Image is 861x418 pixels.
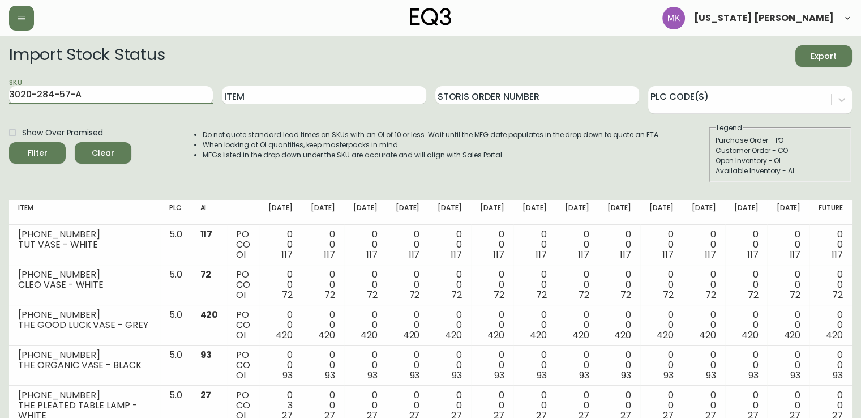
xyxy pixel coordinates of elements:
span: 93 [200,348,212,361]
div: 0 0 [522,310,547,340]
span: 420 [402,329,419,342]
div: 0 0 [268,350,293,381]
span: 117 [747,248,759,261]
th: [DATE] [387,200,429,225]
span: 420 [826,329,843,342]
div: PO CO [236,270,250,300]
div: 0 0 [522,229,547,260]
span: 72 [620,288,631,301]
td: 5.0 [160,305,191,346]
div: 0 0 [607,310,631,340]
span: [US_STATE] [PERSON_NAME] [694,14,834,23]
span: 117 [493,248,504,261]
th: [DATE] [556,200,598,225]
span: 420 [276,329,293,342]
td: 5.0 [160,225,191,265]
span: 93 [494,369,504,382]
span: 72 [451,288,462,301]
span: 420 [487,329,504,342]
span: 117 [662,248,674,261]
div: [PHONE_NUMBER] [18,390,151,400]
div: Customer Order - CO [716,146,845,156]
td: 5.0 [160,265,191,305]
span: Clear [84,146,122,160]
div: 0 0 [649,310,674,340]
div: 0 0 [438,350,462,381]
div: [PHONE_NUMBER] [18,229,151,240]
div: 0 0 [396,229,420,260]
button: Export [795,45,852,67]
div: 0 0 [649,229,674,260]
span: 93 [367,369,378,382]
th: [DATE] [259,200,302,225]
div: 0 0 [396,270,420,300]
th: PLC [160,200,191,225]
div: 0 0 [649,270,674,300]
span: 420 [572,329,589,342]
button: Clear [75,142,131,164]
div: PO CO [236,229,250,260]
div: 0 0 [819,350,843,381]
span: Show Over Promised [22,127,103,139]
div: [PHONE_NUMBER] [18,350,151,360]
div: [PHONE_NUMBER] [18,270,151,280]
div: 0 0 [522,350,547,381]
span: 420 [699,329,716,342]
span: 93 [790,369,800,382]
th: [DATE] [344,200,387,225]
div: 0 0 [268,310,293,340]
span: 117 [281,248,293,261]
span: 93 [537,369,547,382]
span: 27 [200,389,211,402]
div: 0 0 [522,270,547,300]
span: 93 [833,369,843,382]
span: 117 [324,248,335,261]
div: 0 0 [734,229,759,260]
span: 117 [705,248,716,261]
th: [DATE] [725,200,768,225]
div: 0 0 [311,229,335,260]
div: Available Inventory - AI [716,166,845,176]
span: 93 [748,369,759,382]
span: 72 [578,288,589,301]
th: [DATE] [683,200,725,225]
span: 93 [452,369,462,382]
legend: Legend [716,123,743,133]
div: THE GOOD LUCK VASE - GREY [18,320,151,330]
span: 72 [200,268,211,281]
span: 72 [324,288,335,301]
span: 117 [366,248,378,261]
div: 0 0 [396,350,420,381]
div: 0 0 [438,270,462,300]
th: [DATE] [302,200,344,225]
span: 93 [579,369,589,382]
span: 93 [282,369,293,382]
li: MFGs listed in the drop down under the SKU are accurate and will align with Sales Portal. [203,150,660,160]
span: 72 [663,288,674,301]
button: Filter [9,142,66,164]
div: 0 0 [649,350,674,381]
th: [DATE] [640,200,683,225]
span: 72 [790,288,800,301]
div: 0 0 [565,310,589,340]
div: 0 0 [268,229,293,260]
span: 72 [282,288,293,301]
div: 0 0 [607,350,631,381]
div: 0 0 [311,350,335,381]
span: OI [236,369,246,382]
span: 420 [200,308,218,321]
th: AI [191,200,227,225]
div: 0 0 [692,310,716,340]
span: 420 [318,329,335,342]
div: 0 0 [692,229,716,260]
div: 0 0 [692,350,716,381]
div: 0 0 [819,229,843,260]
div: 0 0 [353,310,378,340]
div: 0 0 [776,229,800,260]
div: 0 0 [734,350,759,381]
span: 117 [451,248,462,261]
div: 0 0 [607,229,631,260]
div: 0 0 [776,310,800,340]
span: 420 [657,329,674,342]
div: 0 0 [819,270,843,300]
